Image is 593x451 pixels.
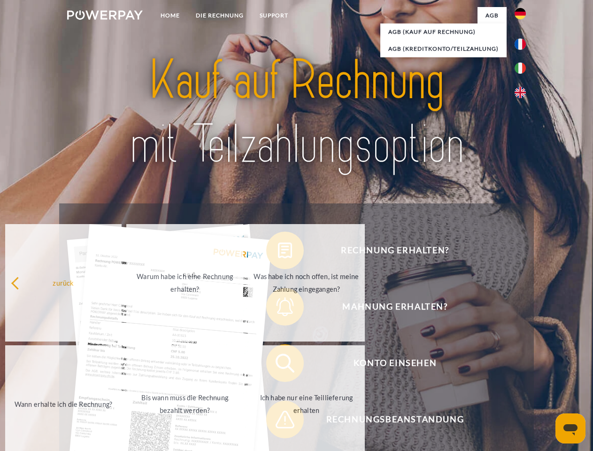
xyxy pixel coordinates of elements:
[248,224,365,342] a: Was habe ich noch offen, ist meine Zahlung eingegangen?
[132,391,238,417] div: Bis wann muss die Rechnung bezahlt werden?
[132,270,238,295] div: Warum habe ich eine Rechnung erhalten?
[515,62,526,74] img: it
[515,39,526,50] img: fr
[11,276,116,289] div: zurück
[254,391,359,417] div: Ich habe nur eine Teillieferung erhalten
[252,7,296,24] a: SUPPORT
[477,7,507,24] a: agb
[90,45,503,180] img: title-powerpay_de.svg
[515,8,526,19] img: de
[153,7,188,24] a: Home
[188,7,252,24] a: DIE RECHNUNG
[380,23,507,40] a: AGB (Kauf auf Rechnung)
[280,232,510,269] span: Rechnung erhalten?
[380,40,507,57] a: AGB (Kreditkonto/Teilzahlung)
[254,270,359,295] div: Was habe ich noch offen, ist meine Zahlung eingegangen?
[67,10,143,20] img: logo-powerpay-white.svg
[266,232,510,269] button: Rechnung erhalten?
[266,401,510,438] button: Rechnungsbeanstandung
[280,344,510,382] span: Konto einsehen
[280,288,510,326] span: Mahnung erhalten?
[280,401,510,438] span: Rechnungsbeanstandung
[555,413,585,443] iframe: Schaltfläche zum Öffnen des Messaging-Fensters
[11,397,116,410] div: Wann erhalte ich die Rechnung?
[266,288,510,326] button: Mahnung erhalten?
[266,344,510,382] button: Konto einsehen
[515,87,526,98] img: en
